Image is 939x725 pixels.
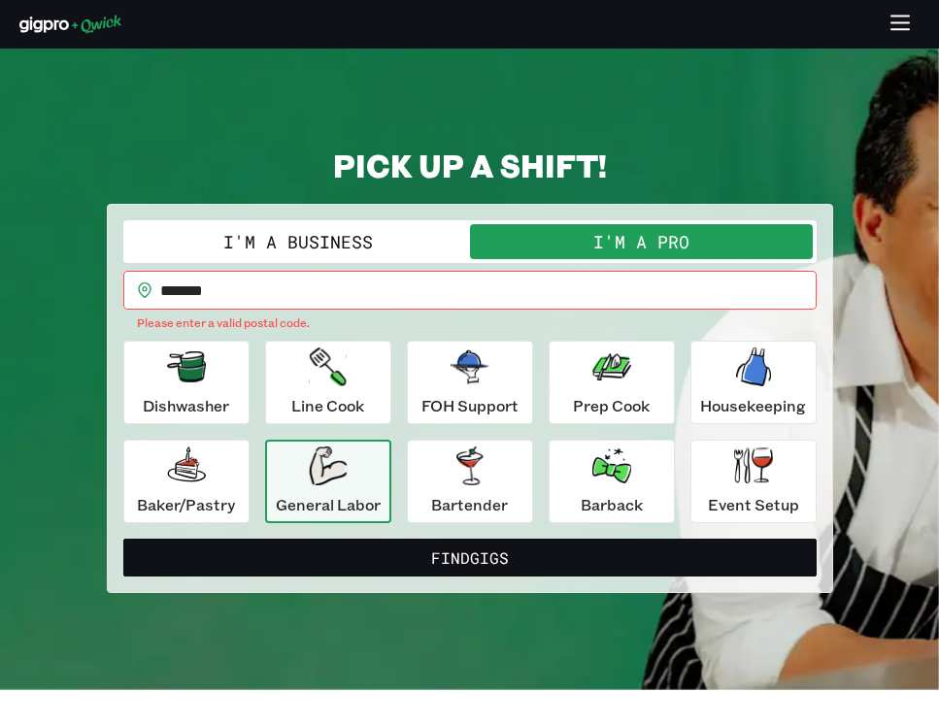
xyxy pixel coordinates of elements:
[407,440,533,523] button: Bartender
[276,493,381,516] p: General Labor
[549,440,675,523] button: Barback
[708,493,799,516] p: Event Setup
[700,394,806,417] p: Housekeeping
[573,394,650,417] p: Prep Cook
[265,341,391,424] button: Line Cook
[123,440,250,523] button: Baker/Pastry
[123,341,250,424] button: Dishwasher
[690,440,817,523] button: Event Setup
[407,341,533,424] button: FOH Support
[421,394,519,417] p: FOH Support
[549,341,675,424] button: Prep Cook
[123,539,817,577] button: FindGigs
[291,394,364,417] p: Line Cook
[581,493,643,516] p: Barback
[107,146,833,184] h2: PICK UP A SHIFT!
[690,341,817,424] button: Housekeeping
[265,440,391,523] button: General Labor
[137,493,235,516] p: Baker/Pastry
[470,224,813,259] button: I'm a Pro
[143,394,229,417] p: Dishwasher
[431,493,508,516] p: Bartender
[127,224,470,259] button: I'm a Business
[137,313,803,333] p: Please enter a valid postal code.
